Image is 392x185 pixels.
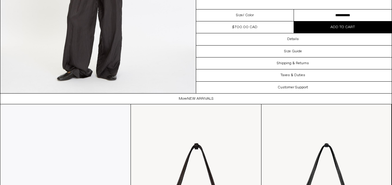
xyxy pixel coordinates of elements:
span: Size [236,13,243,18]
h3: Details [287,37,299,42]
span: New Arrivals [187,97,214,101]
div: $700.00 CAD [232,25,257,30]
h1: More [179,94,214,104]
h3: Customer Support [278,85,308,90]
span: Add to cart [330,25,355,30]
button: Add to cart [294,22,392,33]
h3: Size Guide [284,49,302,54]
h3: Taxes & Duties [280,73,305,78]
h3: Shipping & Returns [277,61,309,65]
span: / Color [243,13,254,18]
